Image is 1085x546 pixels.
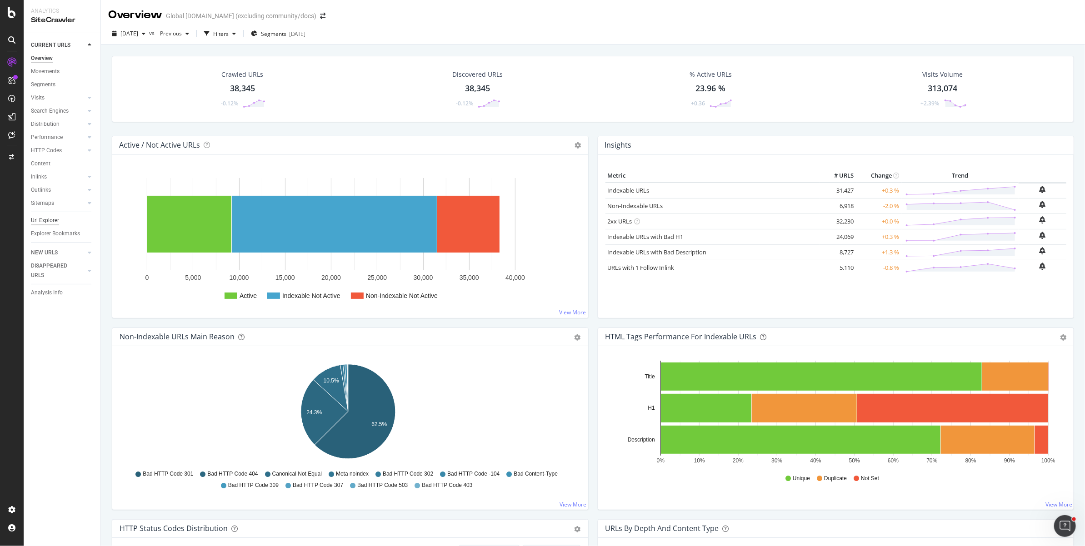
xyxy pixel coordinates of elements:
div: Crawled URLs [221,70,263,79]
text: Non-Indexable Not Active [366,292,438,299]
td: +0.3 % [856,229,902,244]
div: CURRENT URLS [31,40,70,50]
span: Bad HTTP Code 404 [207,470,258,478]
svg: A chart. [605,361,1062,466]
a: Outlinks [31,185,85,195]
text: 62.5% [371,422,387,428]
text: 30% [771,458,782,464]
a: Sitemaps [31,199,85,208]
button: [DATE] [108,26,149,41]
div: gear [575,334,581,341]
td: 5,110 [820,260,856,275]
div: +0.36 [691,99,705,107]
div: gear [1060,334,1066,341]
text: 5,000 [185,274,201,281]
div: Outlinks [31,185,51,195]
text: 20% [733,458,744,464]
a: Movements [31,67,94,76]
div: Content [31,159,50,169]
h4: Insights [605,139,632,151]
svg: A chart. [120,169,580,311]
div: gear [575,526,581,532]
div: Sitemaps [31,199,54,208]
span: Bad HTTP Code 503 [357,481,408,489]
td: +0.3 % [856,183,902,199]
span: Canonical Not Equal [272,470,322,478]
text: Indexable Not Active [282,292,340,299]
text: Title [645,373,655,380]
div: Overview [31,54,53,63]
div: 23.96 % [696,83,726,94]
td: 32,230 [820,213,856,229]
div: -0.12% [221,99,238,107]
div: Inlinks [31,172,47,182]
div: Segments [31,80,55,89]
a: Non-Indexable URLs [608,202,663,210]
div: Distribution [31,119,60,129]
span: Bad HTTP Code 301 [143,470,193,478]
div: Visits Volume [923,70,963,79]
text: Active [240,292,257,299]
text: 30,000 [414,274,433,281]
div: Filters [213,30,229,38]
text: 10,000 [230,274,249,281]
th: Trend [902,169,1019,183]
a: Indexable URLs with Bad H1 [608,233,684,241]
div: SiteCrawler [31,15,93,25]
div: Url Explorer [31,216,59,225]
text: 10.5% [324,377,339,384]
div: arrow-right-arrow-left [320,13,325,19]
text: 35,000 [460,274,479,281]
text: 24.3% [306,409,322,416]
div: Overview [108,7,162,23]
span: Bad HTTP Code -104 [447,470,500,478]
a: View More [560,501,587,508]
div: NEW URLS [31,248,58,258]
text: 15,000 [275,274,295,281]
div: bell-plus [1040,186,1046,193]
text: 25,000 [367,274,387,281]
th: Metric [605,169,820,183]
span: Not Set [861,475,879,482]
div: DISAPPEARED URLS [31,261,77,280]
text: 70% [926,458,937,464]
iframe: Intercom live chat [1054,515,1076,537]
td: -2.0 % [856,198,902,213]
div: 313,074 [928,83,958,94]
a: CURRENT URLS [31,40,85,50]
span: Segments [261,30,286,38]
td: -0.8 % [856,260,902,275]
div: HTML Tags Performance for Indexable URLs [605,332,757,341]
button: Segments[DATE] [247,26,309,41]
div: Explorer Bookmarks [31,229,80,238]
div: +2.39% [921,99,940,107]
div: Analysis Info [31,288,63,298]
div: -0.12% [456,99,473,107]
a: View More [1045,501,1072,508]
a: Visits [31,93,85,103]
a: NEW URLS [31,248,85,258]
td: 8,727 [820,244,856,260]
a: Performance [31,133,85,142]
h4: Active / Not Active URLs [119,139,200,151]
div: Non-Indexable URLs Main Reason [120,332,235,341]
a: Content [31,159,94,169]
div: Visits [31,93,45,103]
a: Indexable URLs with Bad Description [608,248,707,256]
a: Explorer Bookmarks [31,229,94,238]
td: 24,069 [820,229,856,244]
span: Bad HTTP Code 403 [422,481,472,489]
div: URLs by Depth and Content Type [605,524,719,533]
div: Search Engines [31,106,69,116]
div: bell-plus [1040,247,1046,254]
div: Global [DOMAIN_NAME] (excluding community/docs) [166,11,316,20]
td: 6,918 [820,198,856,213]
button: Filters [200,26,240,41]
svg: A chart. [120,361,576,466]
span: Unique [793,475,810,482]
span: vs [149,29,156,37]
span: Duplicate [824,475,847,482]
div: 38,345 [230,83,255,94]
